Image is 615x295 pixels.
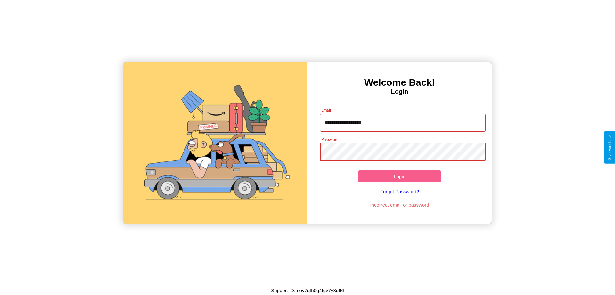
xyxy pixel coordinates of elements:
[307,77,492,88] h3: Welcome Back!
[317,182,483,201] a: Forgot Password?
[307,88,492,95] h4: Login
[607,134,612,161] div: Give Feedback
[317,201,483,209] p: Incorrect email or password
[271,286,344,295] p: Support ID: mev7qth0g4fgv7y8d96
[321,137,338,142] label: Password
[123,62,307,224] img: gif
[358,170,441,182] button: Login
[321,108,331,113] label: Email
